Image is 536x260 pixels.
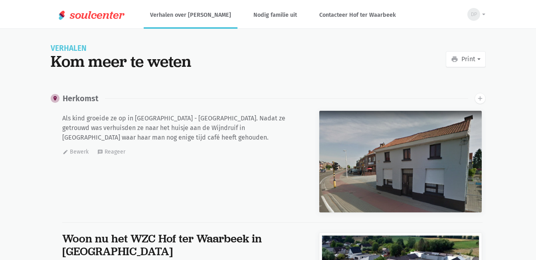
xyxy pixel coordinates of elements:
div: Als kind groeide ze op in [GEOGRAPHIC_DATA] - [GEOGRAPHIC_DATA]. Nadat ze getrouwd was verhuisden... [62,114,299,142]
button: DP [462,5,485,24]
i: message [97,149,103,155]
div: Kom meer te weten [51,52,258,70]
i: print [451,56,458,63]
button: Reageer [97,146,126,158]
a: Verhalen over [PERSON_NAME] [144,2,237,28]
div: Herkomst [63,94,99,103]
img: Home [57,10,67,20]
i: add [477,95,484,102]
button: Bewerk [62,146,89,158]
a: Soulcenter [51,2,134,29]
a: Nodig familie uit [247,2,303,28]
span: DP [471,10,477,18]
button: Print [446,51,485,67]
i: edit [63,149,68,155]
i: place [52,96,58,101]
a: Contacteer Hof ter Waarbeek [313,2,402,28]
div: Verhalen [51,45,258,52]
div: Woon nu het WZC Hof ter Waarbeek in [GEOGRAPHIC_DATA] [62,232,299,258]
